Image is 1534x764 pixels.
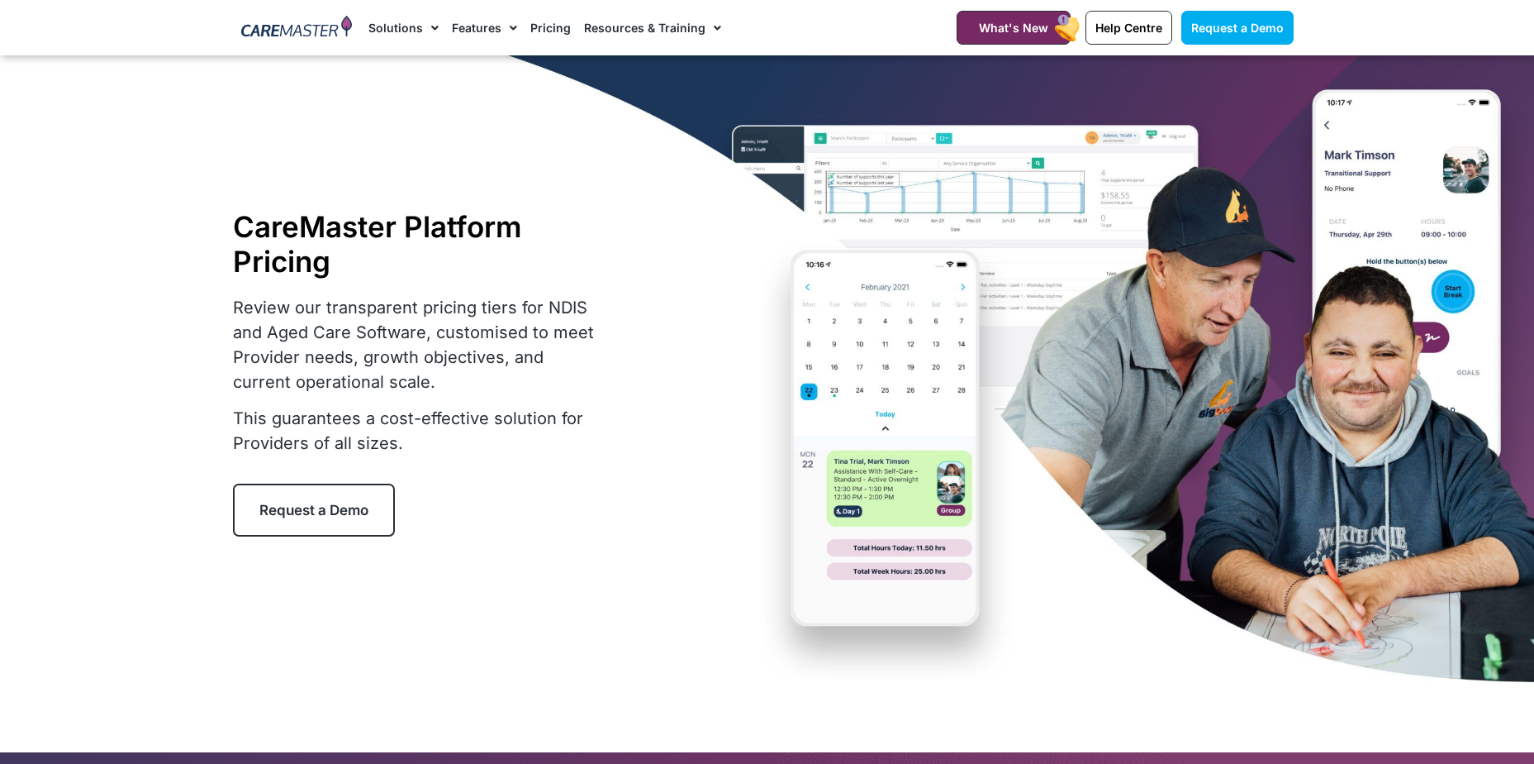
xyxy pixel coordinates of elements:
a: Request a Demo [1181,11,1294,45]
span: What's New [979,21,1048,35]
a: Help Centre [1085,11,1172,45]
p: Review our transparent pricing tiers for NDIS and Aged Care Software, customised to meet Provider... [233,295,605,394]
a: Request a Demo [233,484,395,537]
img: CareMaster Logo [241,16,353,41]
a: What's New [957,11,1071,45]
span: Request a Demo [1191,21,1284,35]
span: Request a Demo [259,502,368,518]
h1: CareMaster Platform Pricing [233,209,605,279]
p: This guarantees a cost-effective solution for Providers of all sizes. [233,406,605,456]
span: Help Centre [1095,21,1162,35]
